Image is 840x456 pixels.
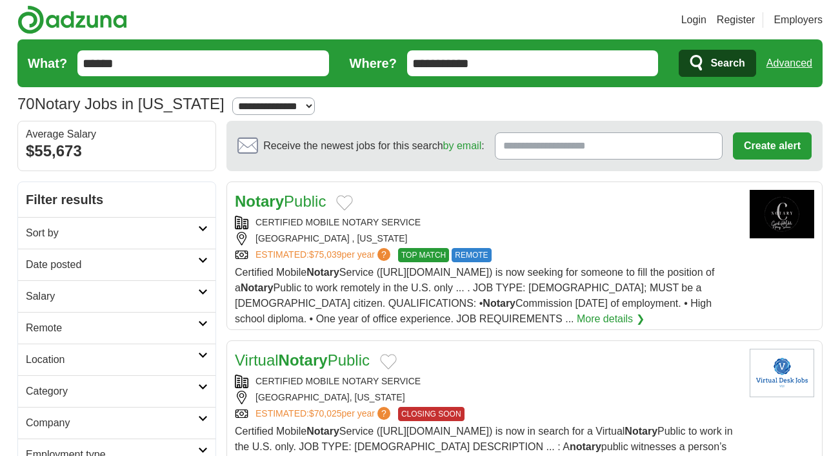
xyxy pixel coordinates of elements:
[483,298,515,309] strong: Notary
[309,408,342,419] span: $70,025
[26,140,208,163] div: $55,673
[717,12,755,28] a: Register
[750,349,814,397] img: Company logo
[681,12,706,28] a: Login
[255,407,393,421] a: ESTIMATED:$70,025per year?
[235,267,714,324] span: Certified Mobile Service ([URL][DOMAIN_NAME]) is now seeking for someone to fill the position of ...
[398,407,465,421] span: CLOSING SOON
[398,248,449,262] span: TOP MATCH
[18,217,215,249] a: Sort by
[18,312,215,344] a: Remote
[18,375,215,407] a: Category
[26,225,198,241] h2: Sort by
[18,280,215,312] a: Salary
[336,195,353,211] button: Add to favorite jobs
[26,384,198,399] h2: Category
[377,248,390,261] span: ?
[255,248,393,262] a: ESTIMATED:$75,039per year?
[235,232,739,245] div: [GEOGRAPHIC_DATA] , [US_STATE]
[17,5,127,34] img: Adzuna logo
[306,426,339,437] strong: Notary
[733,132,812,160] button: Create alert
[350,54,397,73] label: Where?
[577,311,645,327] a: More details ❯
[679,50,755,77] button: Search
[570,441,601,452] strong: notary
[235,391,739,404] div: [GEOGRAPHIC_DATA], [US_STATE]
[263,138,484,154] span: Receive the newest jobs for this search :
[26,289,198,304] h2: Salary
[235,192,284,210] strong: Notary
[18,407,215,439] a: Company
[380,354,397,369] button: Add to favorite jobs
[17,95,225,112] h1: Notary Jobs in [US_STATE]
[443,140,482,151] a: by email
[625,426,657,437] strong: Notary
[279,351,328,369] strong: Notary
[18,344,215,375] a: Location
[306,267,339,278] strong: Notary
[26,415,198,431] h2: Company
[452,248,491,262] span: REMOTE
[377,407,390,420] span: ?
[750,190,814,238] img: Company logo
[18,182,215,217] h2: Filter results
[17,92,35,116] span: 70
[309,249,342,260] span: $75,039
[235,375,739,388] div: CERTIFIED MOBILE NOTARY SERVICE
[18,249,215,280] a: Date posted
[26,320,198,336] h2: Remote
[235,216,739,229] div: CERTIFIED MOBILE NOTARY SERVICE
[26,352,198,368] h2: Location
[235,192,326,210] a: NotaryPublic
[26,129,208,140] div: Average Salary
[241,282,274,293] strong: Notary
[26,257,198,273] h2: Date posted
[766,50,812,76] a: Advanced
[28,54,67,73] label: What?
[774,12,823,28] a: Employers
[710,50,745,76] span: Search
[235,351,370,369] a: VirtualNotaryPublic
